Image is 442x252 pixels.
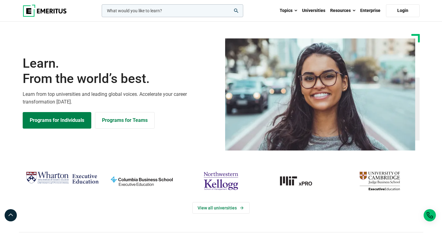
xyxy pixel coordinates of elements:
img: Learn from the world's best [225,38,415,151]
a: View Universities [192,202,250,214]
a: Explore Programs [23,112,91,129]
a: MIT-xPRO [264,169,337,193]
p: Learn from top universities and leading global voices. Accelerate your career transformation [DATE]. [23,90,217,106]
img: columbia-business-school [105,169,178,193]
img: MIT xPRO [264,169,337,193]
input: woocommerce-product-search-field-0 [102,4,243,17]
span: From the world’s best. [23,71,217,86]
img: northwestern-kellogg [184,169,258,193]
h1: Learn. [23,56,217,87]
a: Explore for Business [95,112,155,129]
img: cambridge-judge-business-school [343,169,416,193]
img: Wharton Executive Education [26,169,99,187]
a: Login [386,4,420,17]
